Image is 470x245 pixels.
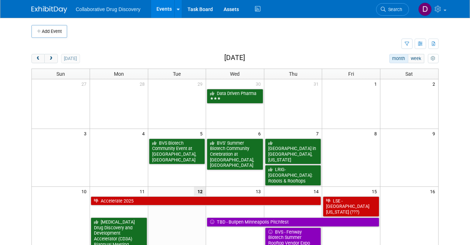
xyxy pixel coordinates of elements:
span: Sun [56,71,65,77]
a: LRIG-[GEOGRAPHIC_DATA]: Robots & Rooftops [265,165,321,185]
span: 15 [371,187,380,196]
span: 4 [141,129,148,138]
button: month [389,54,408,63]
span: 31 [313,79,322,88]
span: 10 [81,187,90,196]
span: 27 [81,79,90,88]
span: 1 [374,79,380,88]
button: myCustomButton [428,54,439,63]
img: Daniel Castro [418,2,432,16]
span: 13 [255,187,264,196]
span: Search [386,7,402,12]
span: 12 [194,187,206,196]
span: 9 [432,129,438,138]
span: 14 [313,187,322,196]
span: Mon [114,71,124,77]
a: TBD - Bullpen Minneapolis Pitchfest [207,217,379,227]
a: BVS Biotech Community Event at [GEOGRAPHIC_DATA], [GEOGRAPHIC_DATA] [149,139,205,165]
span: Fri [348,71,354,77]
a: BVS’ Summer Biotech Community Celebration at [GEOGRAPHIC_DATA], [GEOGRAPHIC_DATA] [207,139,263,170]
a: LSE - [GEOGRAPHIC_DATA][US_STATE] (???) [323,196,379,217]
span: 29 [197,79,206,88]
span: 6 [257,129,264,138]
button: [DATE] [61,54,80,63]
button: prev [31,54,45,63]
span: Tue [173,71,181,77]
span: Sat [405,71,413,77]
img: ExhibitDay [31,6,67,13]
a: Accelerate 2025 [91,196,321,206]
i: Personalize Calendar [431,56,435,61]
button: next [44,54,57,63]
span: Wed [230,71,240,77]
span: Thu [289,71,297,77]
button: Add Event [31,25,67,38]
span: 11 [139,187,148,196]
span: 2 [432,79,438,88]
span: Collaborative Drug Discovery [76,6,140,12]
span: 16 [429,187,438,196]
a: Data Driven Pharma [207,89,263,104]
span: 8 [374,129,380,138]
a: [GEOGRAPHIC_DATA] in [GEOGRAPHIC_DATA], [US_STATE] [265,139,321,165]
span: 5 [199,129,206,138]
a: Search [376,3,409,16]
span: 3 [83,129,90,138]
span: 7 [315,129,322,138]
span: 30 [255,79,264,88]
h2: [DATE] [224,54,245,62]
button: week [408,54,424,63]
span: 28 [139,79,148,88]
